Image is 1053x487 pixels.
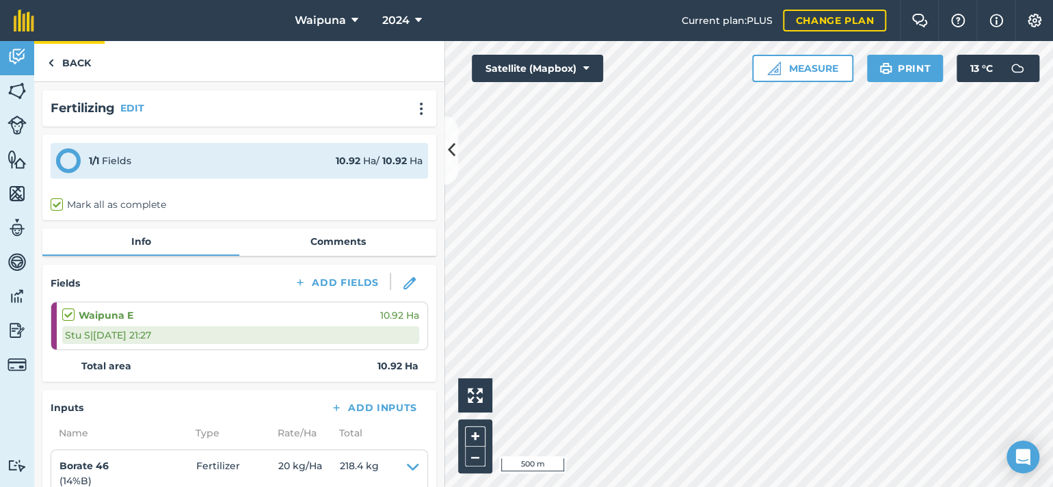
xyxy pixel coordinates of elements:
[465,426,485,447] button: +
[62,326,419,344] div: Stu S | [DATE] 21:27
[8,47,27,67] img: svg+xml;base64,PD94bWwgdmVyc2lvbj0iMS4wIiBlbmNvZGluZz0idXRmLTgiPz4KPCEtLSBHZW5lcmF0b3I6IEFkb2JlIE...
[1004,55,1031,82] img: svg+xml;base64,PD94bWwgdmVyc2lvbj0iMS4wIiBlbmNvZGluZz0idXRmLTgiPz4KPCEtLSBHZW5lcmF0b3I6IEFkb2JlIE...
[336,153,423,168] div: Ha / Ha
[465,447,485,466] button: –
[950,14,966,27] img: A question mark icon
[1026,14,1043,27] img: A cog icon
[377,358,418,373] strong: 10.92 Ha
[336,155,360,167] strong: 10.92
[8,116,27,135] img: svg+xml;base64,PD94bWwgdmVyc2lvbj0iMS4wIiBlbmNvZGluZz0idXRmLTgiPz4KPCEtLSBHZW5lcmF0b3I6IEFkb2JlIE...
[51,98,115,118] h2: Fertilizing
[472,55,603,82] button: Satellite (Mapbox)
[81,358,131,373] strong: Total area
[867,55,944,82] button: Print
[970,55,993,82] span: 13 ° C
[283,273,390,292] button: Add Fields
[468,388,483,403] img: Four arrows, one pointing top left, one top right, one bottom right and the last bottom left
[1007,440,1039,473] div: Open Intercom Messenger
[187,425,269,440] span: Type
[8,355,27,374] img: svg+xml;base64,PD94bWwgdmVyc2lvbj0iMS4wIiBlbmNvZGluZz0idXRmLTgiPz4KPCEtLSBHZW5lcmF0b3I6IEFkb2JlIE...
[8,320,27,341] img: svg+xml;base64,PD94bWwgdmVyc2lvbj0iMS4wIiBlbmNvZGluZz0idXRmLTgiPz4KPCEtLSBHZW5lcmF0b3I6IEFkb2JlIE...
[382,12,410,29] span: 2024
[269,425,331,440] span: Rate/ Ha
[51,276,80,291] h4: Fields
[681,13,772,28] span: Current plan : PLUS
[14,10,34,31] img: fieldmargin Logo
[89,153,131,168] div: Fields
[989,12,1003,29] img: svg+xml;base64,PHN2ZyB4bWxucz0iaHR0cDovL3d3dy53My5vcmcvMjAwMC9zdmciIHdpZHRoPSIxNyIgaGVpZ2h0PSIxNy...
[34,41,105,81] a: Back
[331,425,362,440] span: Total
[51,400,83,415] h4: Inputs
[382,155,407,167] strong: 10.92
[911,14,928,27] img: Two speech bubbles overlapping with the left bubble in the forefront
[783,10,886,31] a: Change plan
[403,277,416,289] img: svg+xml;base64,PHN2ZyB3aWR0aD0iMTgiIGhlaWdodD0iMTgiIHZpZXdCb3g9IjAgMCAxOCAxOCIgZmlsbD0ibm9uZSIgeG...
[51,425,187,440] span: Name
[59,458,196,473] h4: Borate 46
[120,101,144,116] button: EDIT
[79,308,133,323] strong: Waipuna E
[8,183,27,204] img: svg+xml;base64,PHN2ZyB4bWxucz0iaHR0cDovL3d3dy53My5vcmcvMjAwMC9zdmciIHdpZHRoPSI1NiIgaGVpZ2h0PSI2MC...
[752,55,853,82] button: Measure
[319,398,428,417] button: Add Inputs
[42,228,239,254] a: Info
[8,252,27,272] img: svg+xml;base64,PD94bWwgdmVyc2lvbj0iMS4wIiBlbmNvZGluZz0idXRmLTgiPz4KPCEtLSBHZW5lcmF0b3I6IEFkb2JlIE...
[380,308,419,323] span: 10.92 Ha
[767,62,781,75] img: Ruler icon
[8,81,27,101] img: svg+xml;base64,PHN2ZyB4bWxucz0iaHR0cDovL3d3dy53My5vcmcvMjAwMC9zdmciIHdpZHRoPSI1NiIgaGVpZ2h0PSI2MC...
[957,55,1039,82] button: 13 °C
[8,459,27,472] img: svg+xml;base64,PD94bWwgdmVyc2lvbj0iMS4wIiBlbmNvZGluZz0idXRmLTgiPz4KPCEtLSBHZW5lcmF0b3I6IEFkb2JlIE...
[51,198,166,212] label: Mark all as complete
[879,60,892,77] img: svg+xml;base64,PHN2ZyB4bWxucz0iaHR0cDovL3d3dy53My5vcmcvMjAwMC9zdmciIHdpZHRoPSIxOSIgaGVpZ2h0PSIyNC...
[8,286,27,306] img: svg+xml;base64,PD94bWwgdmVyc2lvbj0iMS4wIiBlbmNvZGluZz0idXRmLTgiPz4KPCEtLSBHZW5lcmF0b3I6IEFkb2JlIE...
[8,218,27,238] img: svg+xml;base64,PD94bWwgdmVyc2lvbj0iMS4wIiBlbmNvZGluZz0idXRmLTgiPz4KPCEtLSBHZW5lcmF0b3I6IEFkb2JlIE...
[413,102,429,116] img: svg+xml;base64,PHN2ZyB4bWxucz0iaHR0cDovL3d3dy53My5vcmcvMjAwMC9zdmciIHdpZHRoPSIyMCIgaGVpZ2h0PSIyNC...
[89,155,99,167] strong: 1 / 1
[8,149,27,170] img: svg+xml;base64,PHN2ZyB4bWxucz0iaHR0cDovL3d3dy53My5vcmcvMjAwMC9zdmciIHdpZHRoPSI1NiIgaGVpZ2h0PSI2MC...
[239,228,436,254] a: Comments
[48,55,54,71] img: svg+xml;base64,PHN2ZyB4bWxucz0iaHR0cDovL3d3dy53My5vcmcvMjAwMC9zdmciIHdpZHRoPSI5IiBoZWlnaHQ9IjI0Ii...
[295,12,346,29] span: Waipuna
